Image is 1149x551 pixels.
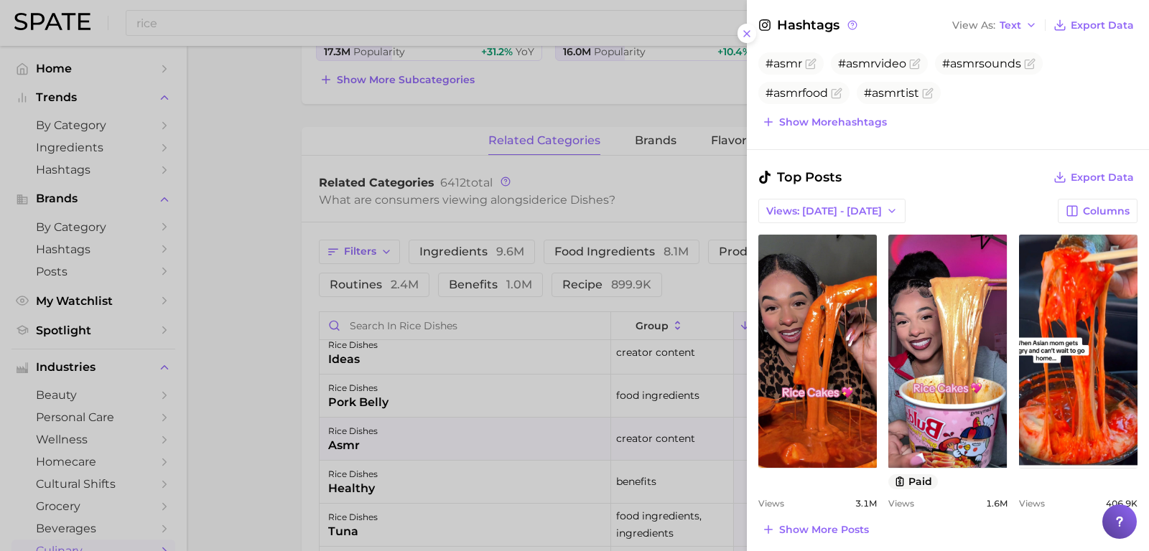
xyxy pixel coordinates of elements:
[986,498,1008,509] span: 1.6m
[838,57,906,70] span: #asmrvideo
[779,116,887,128] span: Show more hashtags
[758,15,860,35] span: Hashtags
[909,58,921,70] button: Flag as miscategorized or irrelevant
[1058,199,1138,223] button: Columns
[805,58,817,70] button: Flag as miscategorized or irrelevant
[1019,498,1045,509] span: Views
[1050,15,1138,35] button: Export Data
[855,498,877,509] span: 3.1m
[831,88,842,99] button: Flag as miscategorized or irrelevant
[1071,19,1134,32] span: Export Data
[758,167,842,187] span: Top Posts
[1083,205,1130,217] span: Columns
[888,474,938,489] button: paid
[779,524,869,536] span: Show more posts
[864,86,919,100] span: #asmrtist
[942,57,1021,70] span: #asmrsounds
[1024,58,1036,70] button: Flag as miscategorized or irrelevant
[766,86,828,100] span: #asmrfood
[758,199,906,223] button: Views: [DATE] - [DATE]
[952,22,995,29] span: View As
[922,88,934,99] button: Flag as miscategorized or irrelevant
[758,498,784,509] span: Views
[766,205,882,217] span: Views: [DATE] - [DATE]
[1000,22,1021,29] span: Text
[758,112,890,132] button: Show morehashtags
[1106,498,1138,509] span: 406.9k
[766,57,802,70] span: #asmr
[758,519,873,540] button: Show more posts
[888,498,914,509] span: Views
[1050,167,1138,187] button: Export Data
[949,16,1041,34] button: View AsText
[1071,171,1134,184] span: Export Data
